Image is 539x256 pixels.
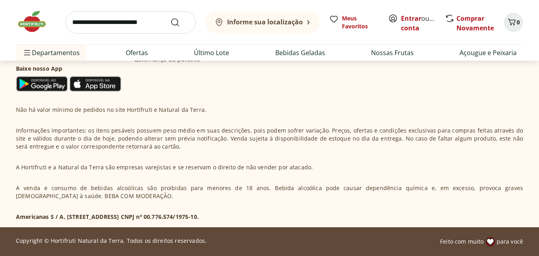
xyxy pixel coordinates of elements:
a: Criar conta [401,14,445,32]
img: App Store Icon [69,76,121,92]
span: Feito com muito [440,238,484,246]
p: Americanas S / A, [STREET_ADDRESS] CNPJ nº 00.776.574/1975-10. [16,213,199,221]
p: A Hortifruti e a Natural da Terra são empresas varejistas e se reservam o direito de não vender p... [16,163,313,171]
a: Último Lote [194,48,229,58]
a: Açougue e Peixaria [460,48,517,58]
p: Copyright © Hortifruti Natural da Terra. Todos os direitos reservados. [16,237,207,245]
button: Submit Search [170,18,190,27]
p: Não há valor mínimo de pedidos no site Hortifruti e Natural da Terra. [16,106,206,114]
p: A venda e consumo de bebidas alcoólicas são proibidas para menores de 18 anos. Bebida alcoólica p... [16,184,523,200]
button: Informe sua localização [205,11,320,34]
input: search [65,11,196,34]
h3: Baixe nosso App [16,65,121,73]
b: Informe sua localização [227,18,303,26]
p: Informações importantes: os itens pesáveis possuem peso médio em suas descrições, pois podem sofr... [16,127,523,151]
a: Comprar Novamente [456,14,494,32]
span: ou [401,14,436,33]
a: Meus Favoritos [329,14,379,30]
a: Entrar [401,14,421,23]
button: Menu [22,43,32,62]
img: Google Play Icon [16,76,68,92]
span: Meus Favoritos [342,14,379,30]
a: Ofertas [126,48,148,58]
a: Bebidas Geladas [275,48,325,58]
span: para você [497,238,523,246]
span: Departamentos [22,43,80,62]
span: 0 [517,18,520,26]
img: Hortifruti [16,10,56,34]
a: Nossas Frutas [371,48,414,58]
button: Carrinho [504,13,523,32]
